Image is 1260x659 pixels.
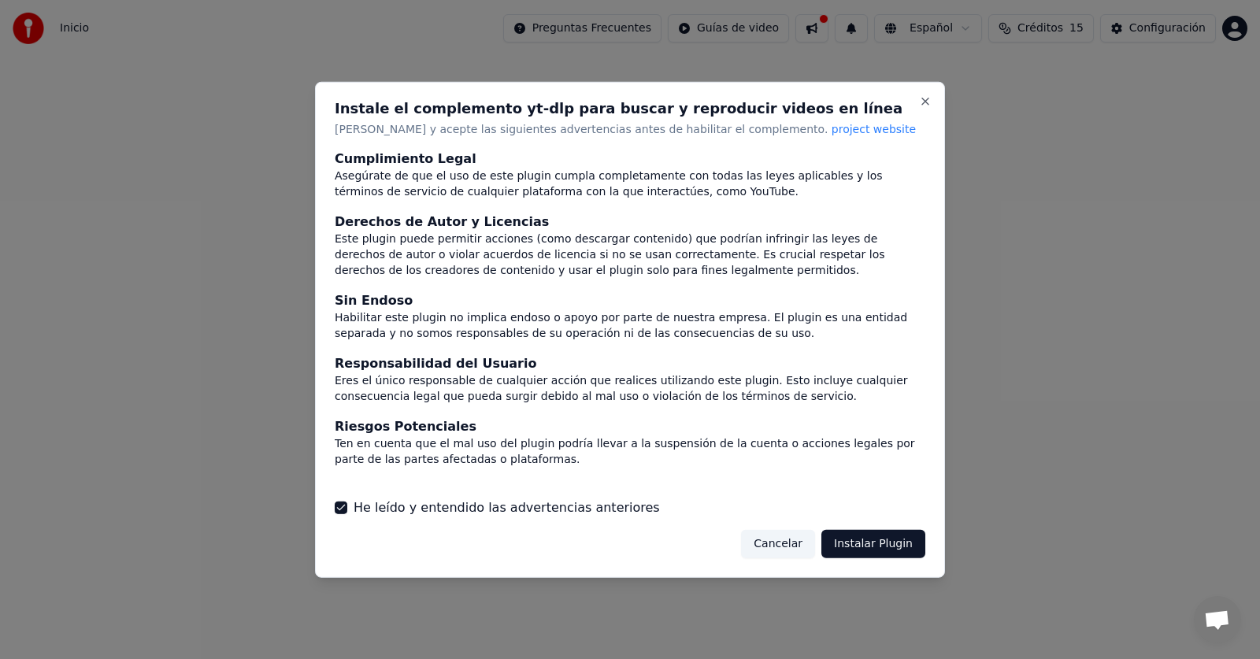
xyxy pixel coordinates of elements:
[335,291,925,310] div: Sin Endoso
[335,436,925,468] div: Ten en cuenta que el mal uso del plugin podría llevar a la suspensión de la cuenta o acciones leg...
[821,530,925,558] button: Instalar Plugin
[335,373,925,405] div: Eres el único responsable de cualquier acción que realices utilizando este plugin. Esto incluye c...
[335,150,925,168] div: Cumplimiento Legal
[335,417,925,436] div: Riesgos Potenciales
[335,354,925,373] div: Responsabilidad del Usuario
[335,168,925,200] div: Asegúrate de que el uso de este plugin cumpla completamente con todas las leyes aplicables y los ...
[335,101,925,115] h2: Instale el complemento yt-dlp para buscar y reproducir videos en línea
[335,121,925,137] p: [PERSON_NAME] y acepte las siguientes advertencias antes de habilitar el complemento.
[335,310,925,342] div: Habilitar este plugin no implica endoso o apoyo por parte de nuestra empresa. El plugin es una en...
[354,498,660,517] label: He leído y entendido las advertencias anteriores
[335,231,925,279] div: Este plugin puede permitir acciones (como descargar contenido) que podrían infringir las leyes de...
[741,530,815,558] button: Cancelar
[335,213,925,231] div: Derechos de Autor y Licencias
[832,122,916,135] span: project website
